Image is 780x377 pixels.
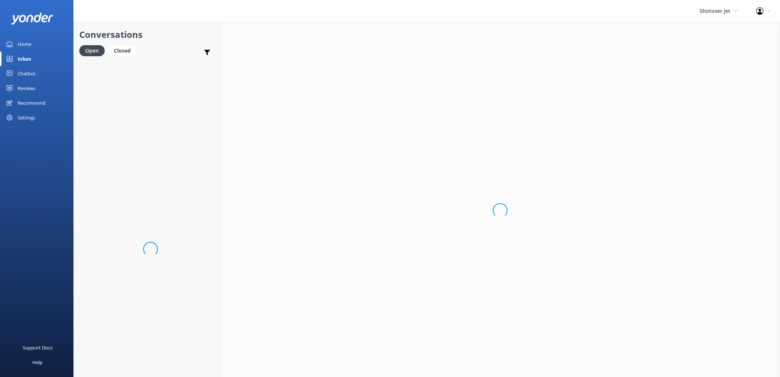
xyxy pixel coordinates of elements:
img: yonder-white-logo.png [11,12,53,25]
span: Shotover Jet [700,7,730,14]
div: Support Docs [23,340,53,355]
div: Open [79,45,105,56]
h2: Conversations [79,28,214,42]
div: Chatbot [18,66,36,81]
div: Inbox [18,51,31,66]
div: Recommend [18,96,46,110]
div: Home [18,37,31,51]
div: Closed [108,45,136,56]
a: Closed [108,46,140,54]
a: Open [79,46,108,54]
div: Settings [18,110,35,125]
div: Help [32,355,43,370]
div: Reviews [18,81,35,96]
